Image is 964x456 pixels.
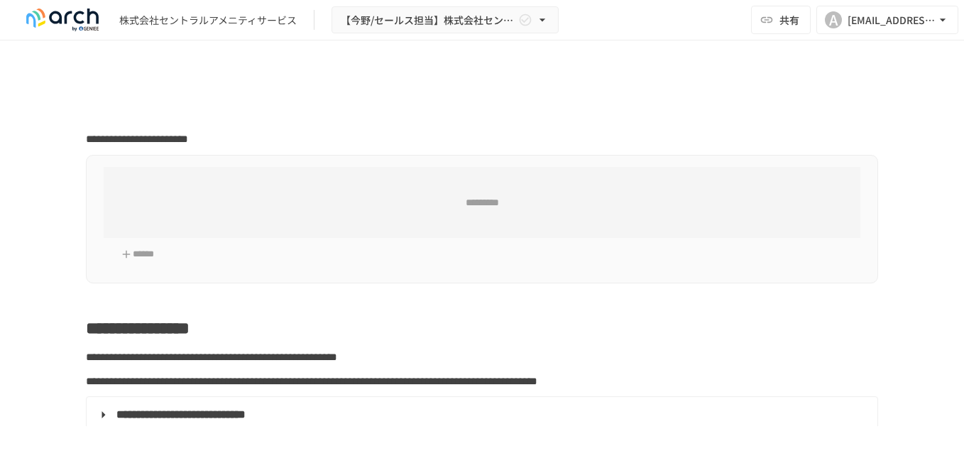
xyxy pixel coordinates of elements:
[332,6,559,34] button: 【今野/セールス担当】株式会社セントラルアメニティサービス様_初期設定サポート
[848,11,936,29] div: [EMAIL_ADDRESS][DOMAIN_NAME]
[17,9,108,31] img: logo-default@2x-9cf2c760.svg
[816,6,958,34] button: A[EMAIL_ADDRESS][DOMAIN_NAME]
[341,11,515,29] span: 【今野/セールス担当】株式会社セントラルアメニティサービス様_初期設定サポート
[119,13,297,28] div: 株式会社セントラルアメニティサービス
[779,12,799,28] span: 共有
[751,6,811,34] button: 共有
[825,11,842,28] div: A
